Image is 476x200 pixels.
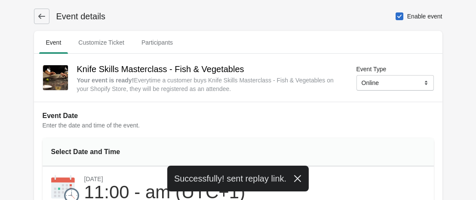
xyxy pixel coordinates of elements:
img: Cookery-6467_1_af4ab2ff-bef3-4855-88c8-4f5e4ccf207d.jpg [43,65,68,90]
span: Event [39,35,68,50]
div: Everytime a customer buys Knife Skills Masterclass - Fish & Vegetables on your Shopify Store, the... [77,76,342,93]
h2: Event Date [43,111,434,121]
span: Participants [135,35,180,50]
h2: Knife Skills Masterclass - Fish & Vegetables [77,62,342,76]
label: Event Type [356,65,387,73]
div: [DATE] [84,175,246,183]
h1: Event details [49,10,106,22]
div: Select Date and Time [51,147,163,157]
span: Customize Ticket [71,35,131,50]
span: Enter the date and time of the event. [43,122,140,129]
div: Successfully! sent replay link. [167,166,309,191]
span: Enable event [407,12,442,21]
strong: Your event is ready ! [77,77,134,84]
